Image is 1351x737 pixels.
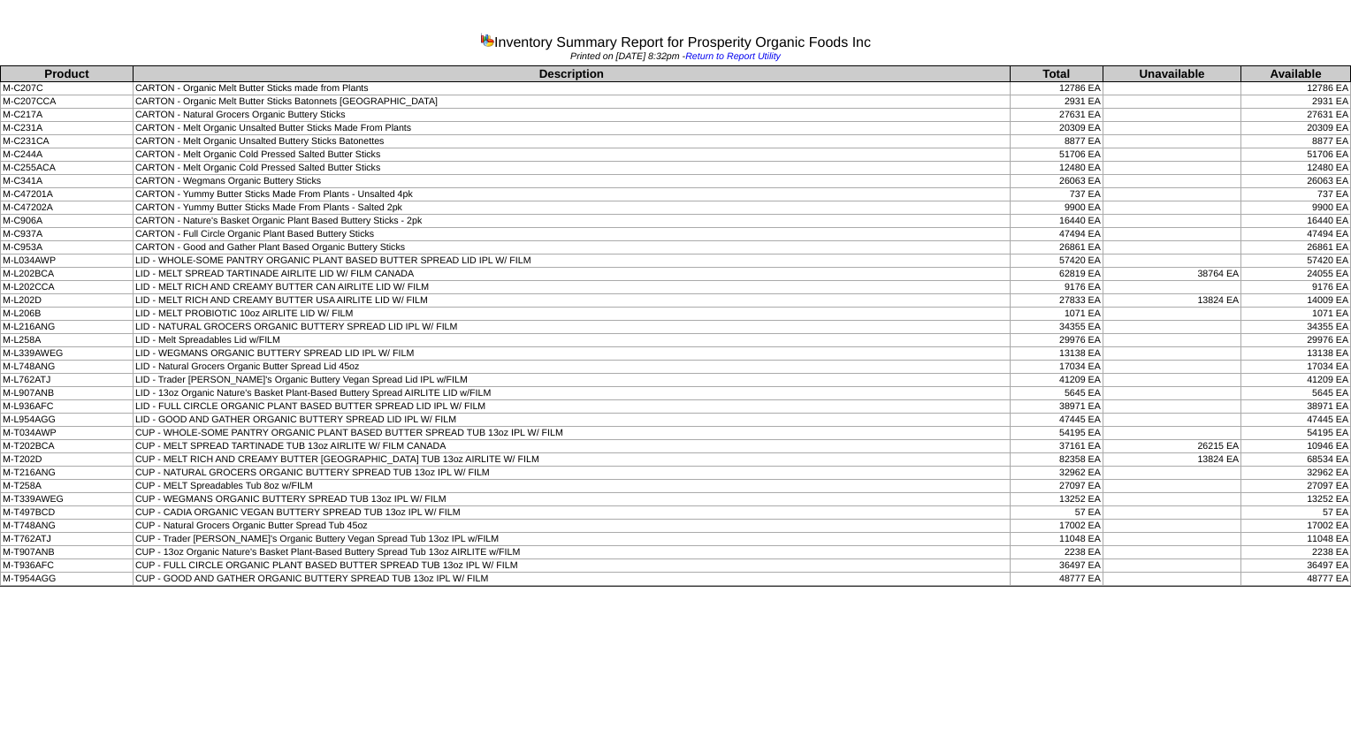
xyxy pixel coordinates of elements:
[1010,321,1103,334] td: 34355 EA
[1010,334,1103,347] td: 29976 EA
[1103,294,1240,308] td: 13824 EA
[1241,95,1351,109] td: 2931 EA
[133,467,1010,480] td: CUP - NATURAL GROCERS ORGANIC BUTTERY SPREAD TUB 13oz IPL W/ FILM
[1010,467,1103,480] td: 32962 EA
[1,215,134,228] td: M-C906A
[1241,215,1351,228] td: 16440 EA
[1,268,134,281] td: M-L202BCA
[1010,135,1103,148] td: 8877 EA
[1010,175,1103,188] td: 26063 EA
[133,228,1010,241] td: CARTON - Full Circle Organic Plant Based Buttery Sticks
[1241,559,1351,573] td: 36497 EA
[133,493,1010,506] td: CUP - WEGMANS ORGANIC BUTTERY SPREAD TUB 13oz IPL W/ FILM
[1,201,134,215] td: M-C47202A
[1010,109,1103,122] td: 27631 EA
[1010,453,1103,467] td: 82358 EA
[1010,493,1103,506] td: 13252 EA
[1241,66,1351,82] th: Available
[133,188,1010,201] td: CARTON - Yummy Butter Sticks Made From Plants - Unsalted 4pk
[133,162,1010,175] td: CARTON - Melt Organic Cold Pressed Salted Butter Sticks
[1103,440,1240,453] td: 26215 EA
[133,334,1010,347] td: LID - Melt Spreadables Lid w/FILM
[1010,162,1103,175] td: 12480 EA
[1,374,134,387] td: M-L762ATJ
[1,573,134,586] td: M-T954AGG
[1010,506,1103,520] td: 57 EA
[133,387,1010,400] td: LID - 13oz Organic Nature's Basket Plant-Based Buttery Spread AIRLITE LID w/FILM
[133,294,1010,308] td: LID - MELT RICH AND CREAMY BUTTER USA AIRLITE LID W/ FILM
[1103,268,1240,281] td: 38764 EA
[1241,268,1351,281] td: 24055 EA
[133,82,1010,95] td: CARTON - Organic Melt Butter Sticks made from Plants
[1241,546,1351,559] td: 2238 EA
[133,506,1010,520] td: CUP - CADIA ORGANIC VEGAN BUTTERY SPREAD TUB 13oz IPL W/ FILM
[133,241,1010,255] td: CARTON - Good and Gather Plant Based Organic Buttery Sticks
[1,546,134,559] td: M-T907ANB
[1010,148,1103,162] td: 51706 EA
[1010,228,1103,241] td: 47494 EA
[1010,559,1103,573] td: 36497 EA
[1241,440,1351,453] td: 10946 EA
[133,414,1010,427] td: LID - GOOD AND GATHER ORGANIC BUTTERY SPREAD LID IPL W/ FILM
[1241,387,1351,400] td: 5645 EA
[1103,66,1240,82] th: Unavailable
[1,480,134,493] td: M-T258A
[1,162,134,175] td: M-C255ACA
[1010,347,1103,361] td: 13138 EA
[1010,440,1103,453] td: 37161 EA
[1241,109,1351,122] td: 27631 EA
[1010,533,1103,546] td: 11048 EA
[1010,573,1103,586] td: 48777 EA
[133,148,1010,162] td: CARTON - Melt Organic Cold Pressed Salted Butter Sticks
[1010,95,1103,109] td: 2931 EA
[1,453,134,467] td: M-T202D
[133,427,1010,440] td: CUP - WHOLE-SOME PANTRY ORGANIC PLANT BASED BUTTER SPREAD TUB 13oz IPL W/ FILM
[1,228,134,241] td: M-C937A
[1,122,134,135] td: M-C231A
[1,109,134,122] td: M-C217A
[1,520,134,533] td: M-T748ANG
[133,201,1010,215] td: CARTON - Yummy Butter Sticks Made From Plants - Salted 2pk
[1241,400,1351,414] td: 38971 EA
[1241,175,1351,188] td: 26063 EA
[1,440,134,453] td: M-T202BCA
[133,573,1010,586] td: CUP - GOOD AND GATHER ORGANIC BUTTERY SPREAD TUB 13oz IPL W/ FILM
[1241,255,1351,268] td: 57420 EA
[133,520,1010,533] td: CUP - Natural Grocers Organic Butter Spread Tub 45oz
[133,321,1010,334] td: LID - NATURAL GROCERS ORGANIC BUTTERY SPREAD LID IPL W/ FILM
[1,82,134,95] td: M-C207C
[1,135,134,148] td: M-C231CA
[1241,321,1351,334] td: 34355 EA
[1241,135,1351,148] td: 8877 EA
[480,33,494,47] img: graph.gif
[1010,361,1103,374] td: 17034 EA
[133,122,1010,135] td: CARTON - Melt Organic Unsalted Butter Sticks Made From Plants
[133,95,1010,109] td: CARTON - Organic Melt Butter Sticks Batonnets [GEOGRAPHIC_DATA]
[1241,347,1351,361] td: 13138 EA
[1,559,134,573] td: M-T936AFC
[133,308,1010,321] td: LID - MELT PROBIOTIC 10oz AIRLITE LID W/ FILM
[1241,228,1351,241] td: 47494 EA
[1010,215,1103,228] td: 16440 EA
[1,66,134,82] th: Product
[1,387,134,400] td: M-L907ANB
[133,453,1010,467] td: CUP - MELT RICH AND CREAMY BUTTER [GEOGRAPHIC_DATA] TUB 13oz AIRLITE W/ FILM
[1241,122,1351,135] td: 20309 EA
[1,281,134,294] td: M-L202CCA
[1010,520,1103,533] td: 17002 EA
[1010,308,1103,321] td: 1071 EA
[133,109,1010,122] td: CARTON - Natural Grocers Organic Buttery Sticks
[1010,400,1103,414] td: 38971 EA
[1,308,134,321] td: M-L206B
[1,467,134,480] td: M-T216ANG
[1010,281,1103,294] td: 9176 EA
[685,51,781,62] a: Return to Report Utility
[1241,281,1351,294] td: 9176 EA
[1010,201,1103,215] td: 9900 EA
[1241,414,1351,427] td: 47445 EA
[1,95,134,109] td: M-C207CCA
[133,374,1010,387] td: LID - Trader [PERSON_NAME]'s Organic Buttery Vegan Spread Lid IPL w/FILM
[1241,467,1351,480] td: 32962 EA
[1010,188,1103,201] td: 737 EA
[133,255,1010,268] td: LID - WHOLE-SOME PANTRY ORGANIC PLANT BASED BUTTER SPREAD LID IPL W/ FILM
